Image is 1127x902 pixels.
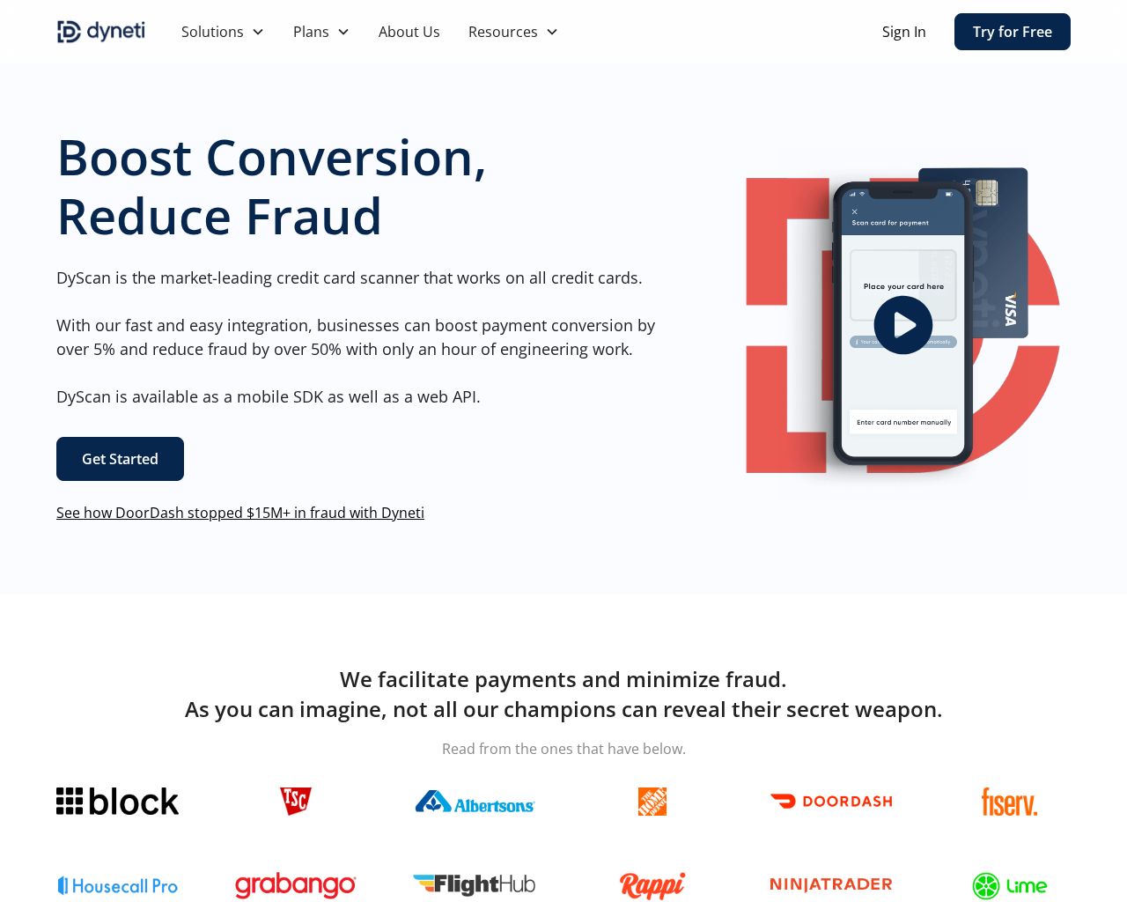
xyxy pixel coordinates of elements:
[56,787,179,814] img: Block logo
[56,437,184,481] a: Get Started
[56,876,179,895] img: Housecall Pro
[293,21,329,42] div: Plans
[56,18,146,46] a: home
[638,787,667,816] img: The home depot logo
[56,127,665,245] h1: Boost Conversion, Reduce Fraud
[770,878,893,894] img: Ninjatrader logo
[280,787,312,816] img: TSC
[770,794,893,809] img: Doordash logo
[181,21,244,42] div: Solutions
[468,21,538,42] div: Resources
[982,787,1038,816] img: Fiserv logo
[56,664,1071,723] h2: We facilitate payments and minimize fraud. As you can imagine, not all our champions can reveal t...
[413,790,535,812] img: Albertsons
[972,872,1048,900] img: Lime Logo
[56,266,665,409] p: DyScan is the market-leading credit card scanner that works on all credit cards. With our fast an...
[56,18,146,46] img: Dyneti indigo logo
[882,21,926,42] a: Sign In
[56,738,1071,759] p: Read from the ones that have below.
[413,875,535,898] img: FlightHub
[56,503,424,522] a: See how DoorDash stopped $15M+ in fraud with Dyneti
[735,149,1071,501] a: open lightbox
[619,872,686,900] img: Rappi logo
[954,13,1071,50] a: Try for Free
[167,14,279,49] div: Solutions
[279,14,365,49] div: Plans
[235,872,357,899] img: Grabango
[777,149,1029,501] img: Image of a mobile Dyneti UI scanning a credit card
